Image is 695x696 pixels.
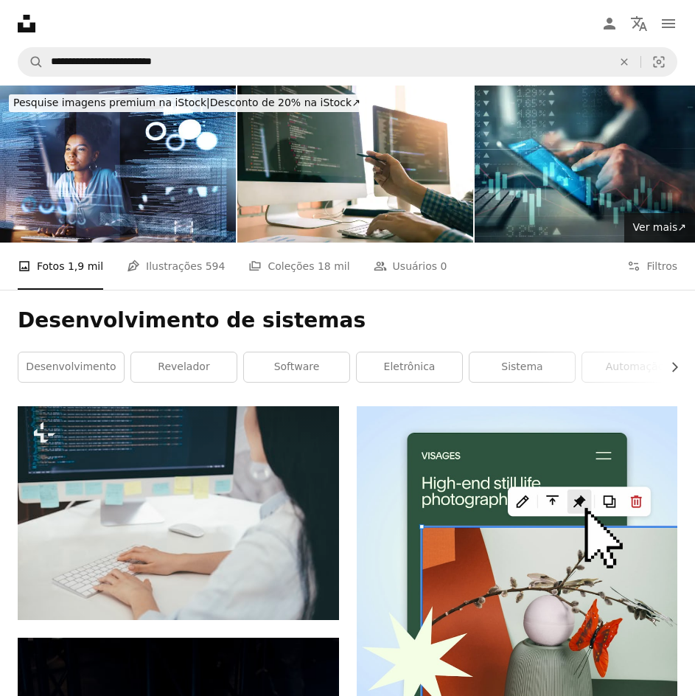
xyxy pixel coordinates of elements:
[641,48,677,76] button: Pesquisa visual
[633,221,686,233] span: Ver mais ↗
[244,352,349,382] a: software
[608,48,640,76] button: Limpar
[248,243,349,290] a: Coleções 18 mil
[18,406,339,620] img: Programador é software de codificação e programação. Desenvolvedor de software digitando código d...
[206,258,226,274] span: 594
[318,258,350,274] span: 18 mil
[18,48,43,76] button: Pesquise na Unsplash
[582,352,688,382] a: automação
[595,9,624,38] a: Entrar / Cadastrar-se
[624,213,695,243] a: Ver mais↗
[624,9,654,38] button: Idioma
[661,352,677,382] button: rolar lista para a direita
[18,15,35,32] a: Início — Unsplash
[18,307,677,334] h1: Desenvolvimento de sistemas
[13,97,210,108] span: Pesquise imagens premium na iStock |
[469,352,575,382] a: sistema
[441,258,447,274] span: 0
[18,507,339,520] a: Programador é software de codificação e programação. Desenvolvedor de software digitando código d...
[374,243,447,290] a: Usuários 0
[131,352,237,382] a: revelador
[627,243,677,290] button: Filtros
[654,9,683,38] button: Menu
[13,97,360,108] span: Desconto de 20% na iStock ↗
[18,47,677,77] form: Pesquise conteúdo visual em todo o site
[357,352,462,382] a: eletrônica
[18,352,124,382] a: desenvolvimento
[127,243,225,290] a: Ilustrações 594
[237,86,473,243] img: Desenvolvimento de programação trabalhando em uma aplicações de tecnologia de código de engenheir...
